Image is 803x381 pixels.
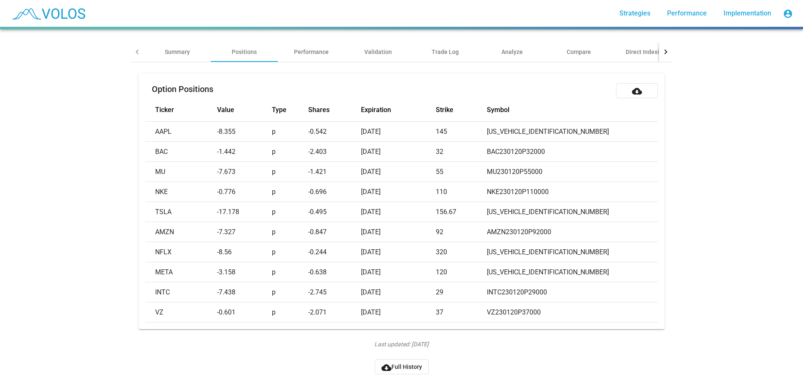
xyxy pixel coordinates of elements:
td: -7.327 [217,222,272,242]
td: TSLA [145,202,217,222]
mat-icon: account_circle [783,9,793,19]
td: p [272,162,308,182]
td: -0.638 [308,262,361,282]
td: [DATE] [361,162,436,182]
td: -2.403 [308,142,361,162]
div: Compare [567,48,591,56]
th: Expiration [361,98,436,122]
td: 120 [436,262,487,282]
td: [DATE] [361,302,436,322]
td: p [272,202,308,222]
td: -0.495 [308,202,361,222]
td: p [272,182,308,202]
td: 320 [436,242,487,262]
td: NKE [145,182,217,202]
td: VZ [145,302,217,322]
td: [DATE] [361,222,436,242]
td: [DATE] [361,262,436,282]
a: Performance [660,6,713,21]
td: -0.542 [308,122,361,142]
td: 92 [436,222,487,242]
td: 37 [436,302,487,322]
td: -1.442 [217,142,272,162]
div: Performance [294,48,329,56]
td: p [272,302,308,322]
td: p [272,122,308,142]
td: -8.355 [217,122,272,142]
td: p [272,282,308,302]
span: Strategies [619,9,650,17]
td: -3.158 [217,262,272,282]
td: -7.438 [217,282,272,302]
td: 32 [436,142,487,162]
td: 145 [436,122,487,142]
td: -0.696 [308,182,361,202]
td: BAC [145,142,217,162]
td: p [272,222,308,242]
td: -2.745 [308,282,361,302]
td: -0.244 [308,242,361,262]
td: -0.847 [308,222,361,242]
span: Performance [667,9,707,17]
td: -8.56 [217,242,272,262]
td: -1.421 [308,162,361,182]
img: blue_transparent.png [7,3,90,24]
mat-card-title: Option Positions [152,85,213,93]
div: Trade Log [432,48,459,56]
td: INTC [145,282,217,302]
td: [DATE] [361,182,436,202]
td: p [272,242,308,262]
td: -0.776 [217,182,272,202]
button: Full History [375,359,429,374]
td: [DATE] [361,202,436,222]
td: -0.601 [217,302,272,322]
div: Summary [165,48,190,56]
div: Positions [232,48,257,56]
td: 55 [436,162,487,182]
mat-icon: cloud_download [381,363,391,373]
i: Last updated: [DATE] [374,340,429,348]
th: Type [272,98,308,122]
td: MU [145,162,217,182]
td: -17.178 [217,202,272,222]
td: 110 [436,182,487,202]
td: AMZN [145,222,217,242]
td: [DATE] [361,282,436,302]
div: Validation [364,48,392,56]
td: NFLX [145,242,217,262]
a: Implementation [717,6,778,21]
td: -2.071 [308,302,361,322]
mat-icon: cloud_download [632,86,642,96]
th: Ticker [145,98,217,122]
a: Strategies [613,6,657,21]
span: Full History [381,363,422,370]
div: Analyze [501,48,523,56]
span: Implementation [724,9,771,17]
td: [DATE] [361,242,436,262]
td: -7.673 [217,162,272,182]
td: [DATE] [361,122,436,142]
th: Value [217,98,272,122]
td: 156.67 [436,202,487,222]
td: AAPL [145,122,217,142]
td: p [272,262,308,282]
td: 29 [436,282,487,302]
td: p [272,142,308,162]
th: Strike [436,98,487,122]
th: Shares [308,98,361,122]
td: [DATE] [361,142,436,162]
td: META [145,262,217,282]
div: Direct Indexing [626,48,666,56]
